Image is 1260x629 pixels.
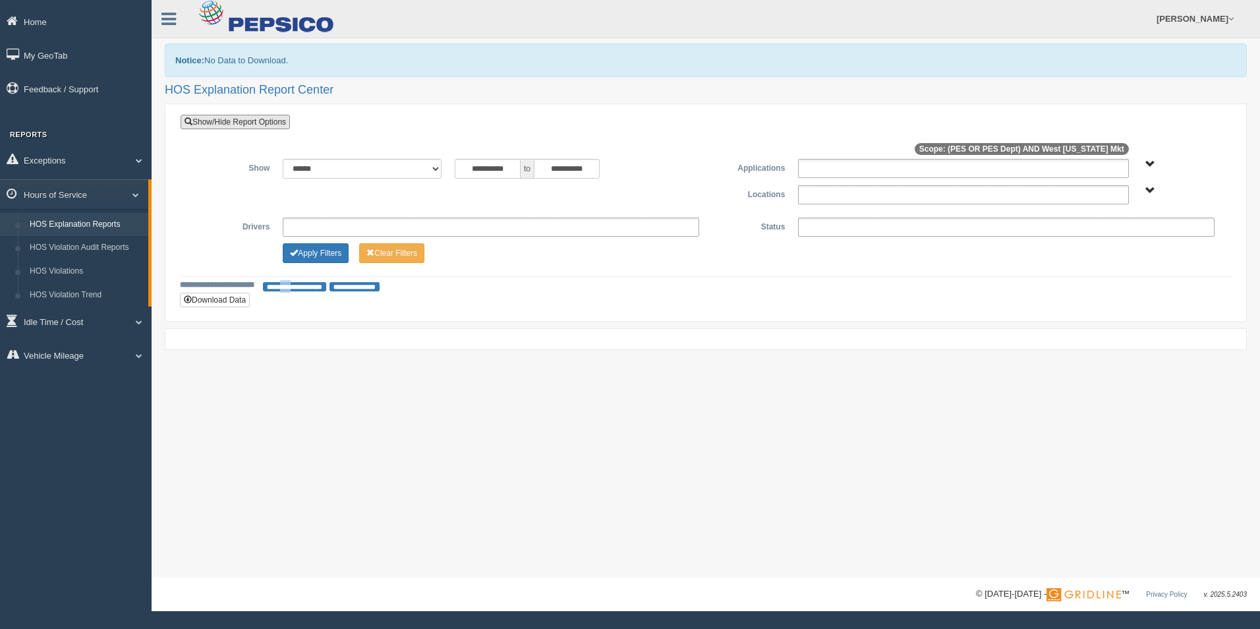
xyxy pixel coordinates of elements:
button: Change Filter Options [283,243,349,263]
button: Change Filter Options [359,243,424,263]
label: Locations [706,185,791,201]
div: © [DATE]-[DATE] - ™ [976,587,1247,601]
span: to [521,159,534,179]
span: v. 2025.5.2403 [1204,591,1247,598]
a: HOS Explanation Reports [24,213,148,237]
button: Download Data [180,293,250,307]
label: Applications [706,159,791,175]
span: Scope: (PES OR PES Dept) AND West [US_STATE] Mkt [915,143,1129,155]
a: HOS Violations [24,260,148,284]
a: Show/Hide Report Options [181,115,290,129]
img: Gridline [1046,588,1121,601]
div: No Data to Download. [165,44,1247,77]
a: HOS Violation Audit Reports [24,236,148,260]
label: Drivers [190,218,276,233]
label: Show [190,159,276,175]
h2: HOS Explanation Report Center [165,84,1247,97]
a: HOS Violation Trend [24,284,148,307]
label: Status [706,218,791,233]
a: Privacy Policy [1146,591,1187,598]
b: Notice: [175,55,204,65]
